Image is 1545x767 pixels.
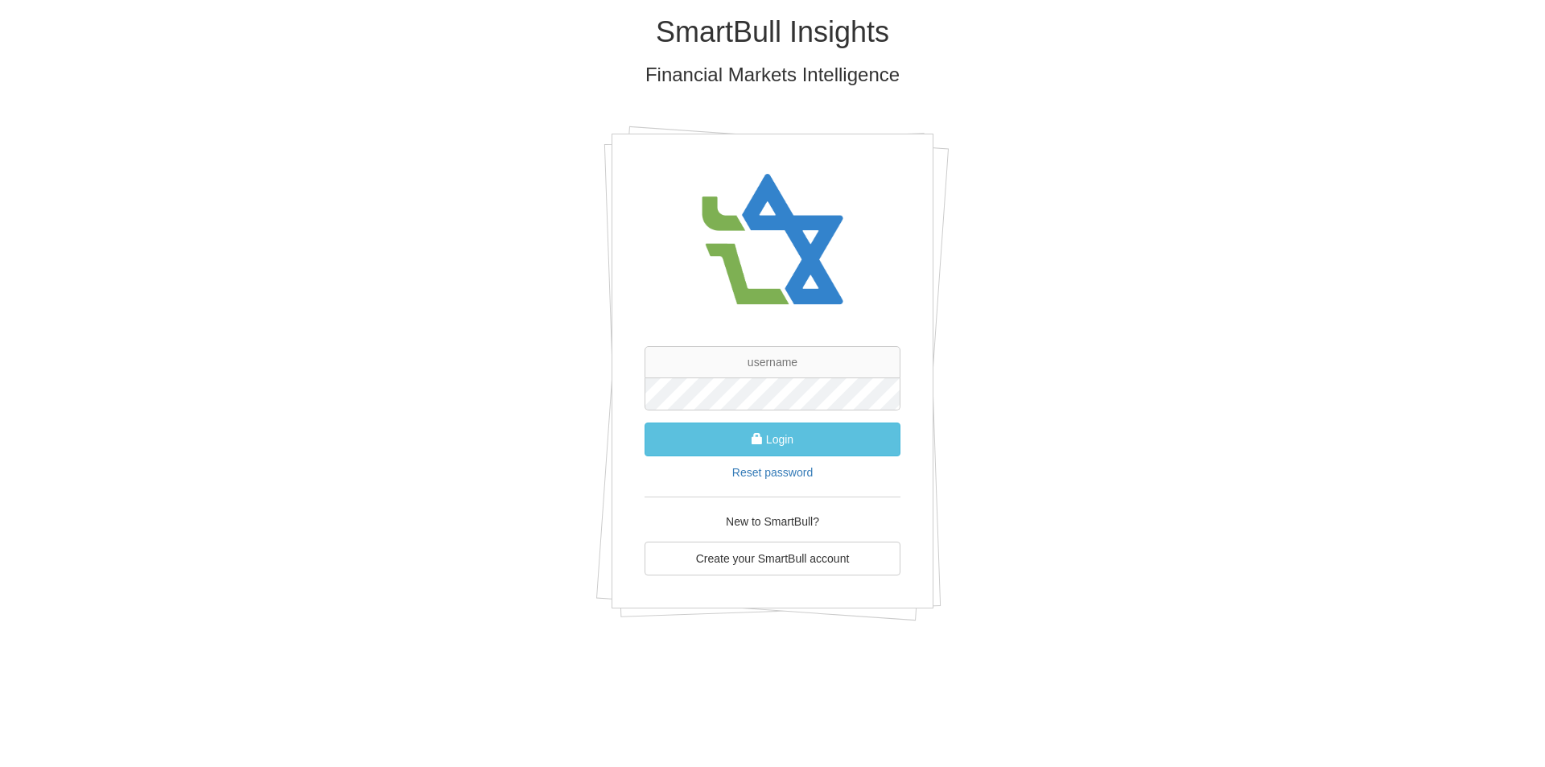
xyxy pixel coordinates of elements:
img: avatar [692,159,853,322]
span: New to SmartBull? [726,515,819,528]
a: Reset password [732,466,813,479]
h3: Financial Markets Intelligence [302,64,1243,85]
input: username [645,346,900,378]
button: Login [645,423,900,456]
h1: SmartBull Insights [302,16,1243,48]
a: Create your SmartBull account [645,542,900,575]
